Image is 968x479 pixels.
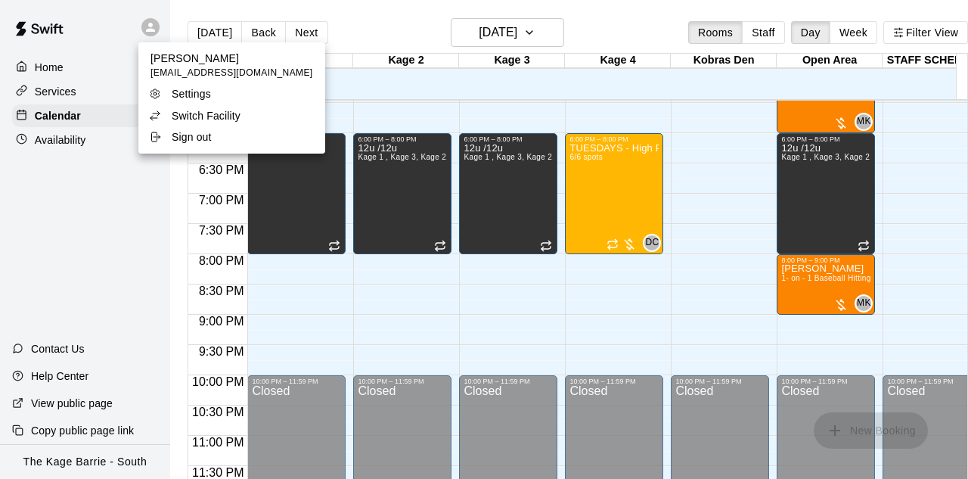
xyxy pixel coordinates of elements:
span: [EMAIL_ADDRESS][DOMAIN_NAME] [150,66,313,81]
p: Settings [172,86,211,101]
p: [PERSON_NAME] [150,51,313,66]
a: Switch Facility [138,105,325,126]
a: Settings [138,83,325,104]
p: Switch Facility [172,108,240,123]
p: Sign out [172,129,212,145]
